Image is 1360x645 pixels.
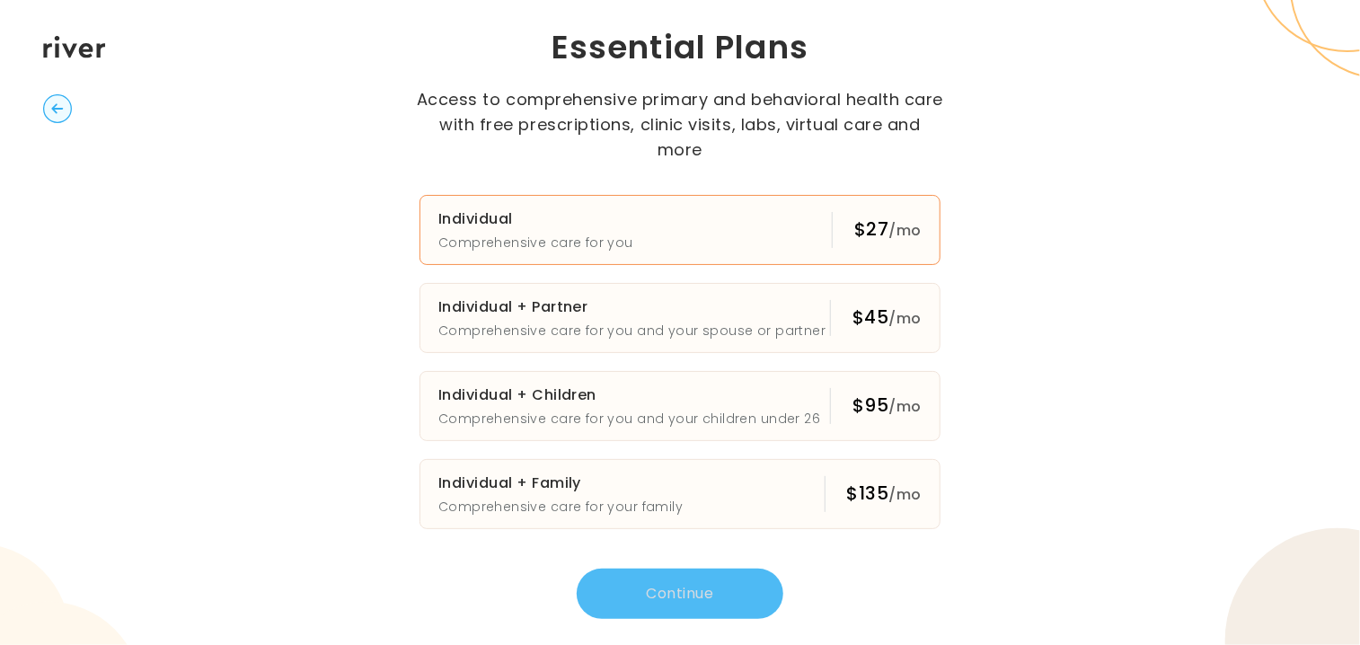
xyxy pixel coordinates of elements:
p: Comprehensive care for your family [438,496,683,517]
button: Individual + ChildrenComprehensive care for you and your children under 26$95/mo [419,371,941,441]
h3: Individual + Children [438,383,820,408]
button: Continue [577,569,783,619]
button: Individual + FamilyComprehensive care for your family$135/mo [419,459,941,529]
button: Individual + PartnerComprehensive care for you and your spouse or partner$45/mo [419,283,941,353]
h3: Individual [438,207,633,232]
h3: Individual + Partner [438,295,826,320]
p: Comprehensive care for you and your spouse or partner [438,320,826,341]
h3: Individual + Family [438,471,683,496]
div: $135 [847,481,922,508]
button: IndividualComprehensive care for you$27/mo [419,195,941,265]
div: $27 [854,216,922,243]
p: Comprehensive care for you and your children under 26 [438,408,820,429]
span: /mo [889,396,922,417]
h1: Essential Plans [355,26,1006,69]
span: /mo [889,220,922,241]
div: $95 [852,393,922,420]
span: /mo [889,484,922,505]
span: /mo [889,308,922,329]
p: Comprehensive care for you [438,232,633,253]
p: Access to comprehensive primary and behavioral health care with free prescriptions, clinic visits... [415,87,945,163]
div: $45 [852,305,922,331]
